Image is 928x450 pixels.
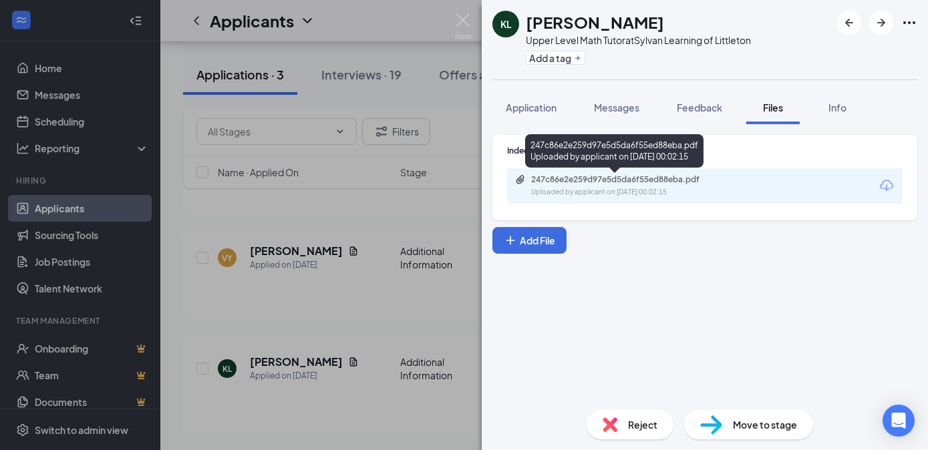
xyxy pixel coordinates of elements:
[492,227,567,254] button: Add FilePlus
[506,101,557,114] span: Application
[873,15,889,31] svg: ArrowRight
[879,178,895,194] svg: Download
[837,11,861,35] button: ArrowLeftNew
[677,101,722,114] span: Feedback
[526,33,751,47] div: Upper Level Math Tutor at Sylvan Learning of Littleton
[526,11,664,33] h1: [PERSON_NAME]
[504,234,517,247] svg: Plus
[594,101,639,114] span: Messages
[883,405,915,437] div: Open Intercom Messenger
[901,15,917,31] svg: Ellipses
[763,101,783,114] span: Files
[733,417,797,432] span: Move to stage
[828,101,846,114] span: Info
[515,174,526,185] svg: Paperclip
[531,187,732,198] div: Uploaded by applicant on [DATE] 00:02:15
[526,51,585,65] button: PlusAdd a tag
[841,15,857,31] svg: ArrowLeftNew
[869,11,893,35] button: ArrowRight
[515,174,732,198] a: Paperclip247c86e2e259d97e5d5da6f55ed88eba.pdfUploaded by applicant on [DATE] 00:02:15
[531,174,718,185] div: 247c86e2e259d97e5d5da6f55ed88eba.pdf
[525,134,704,168] div: 247c86e2e259d97e5d5da6f55ed88eba.pdf Uploaded by applicant on [DATE] 00:02:15
[500,17,512,31] div: KL
[628,417,657,432] span: Reject
[507,145,903,156] div: Indeed Resume
[574,54,582,62] svg: Plus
